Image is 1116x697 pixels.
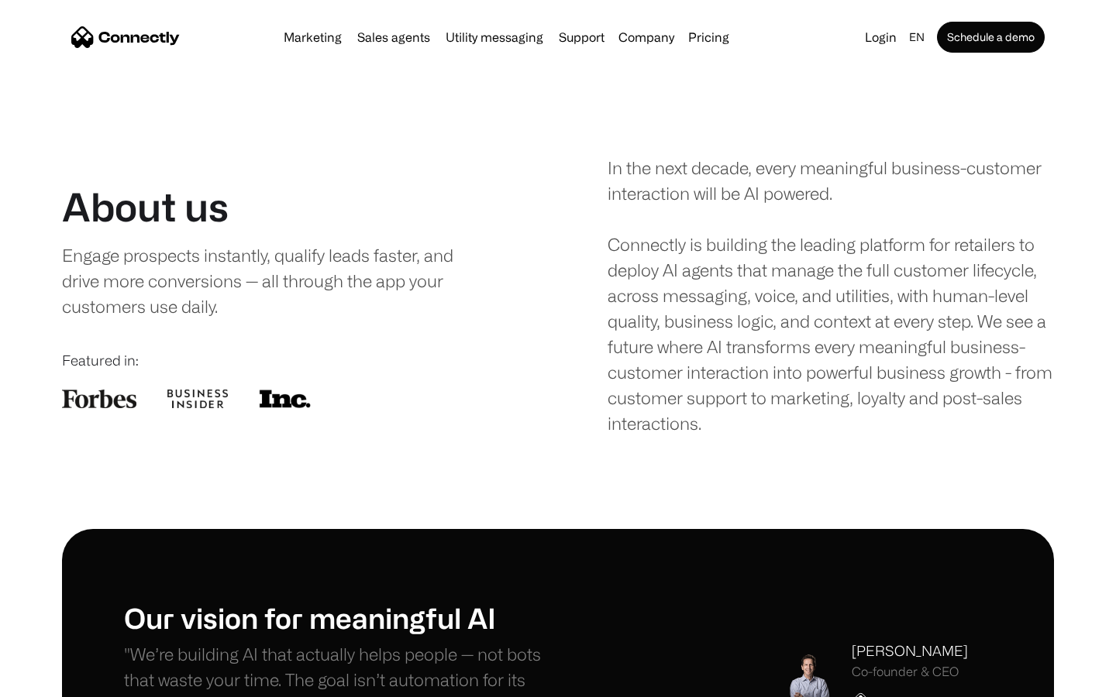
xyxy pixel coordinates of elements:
div: Featured in: [62,350,508,371]
a: Schedule a demo [937,22,1045,53]
a: Marketing [277,31,348,43]
a: Login [859,26,903,48]
h1: About us [62,184,229,230]
h1: Our vision for meaningful AI [124,601,558,634]
a: Sales agents [351,31,436,43]
ul: Language list [31,670,93,692]
a: Pricing [682,31,735,43]
div: Co-founder & CEO [852,664,968,679]
aside: Language selected: English [15,668,93,692]
div: [PERSON_NAME] [852,640,968,661]
div: Engage prospects instantly, qualify leads faster, and drive more conversions — all through the ap... [62,242,486,319]
div: In the next decade, every meaningful business-customer interaction will be AI powered. Connectly ... [608,155,1054,436]
a: Support [553,31,611,43]
div: Company [618,26,674,48]
div: en [909,26,925,48]
a: Utility messaging [439,31,549,43]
